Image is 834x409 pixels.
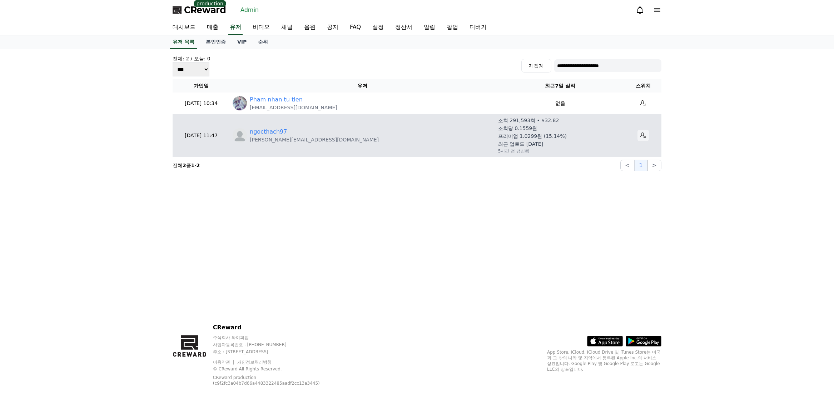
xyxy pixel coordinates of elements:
p: 조회 291,593회 • $32.82 [498,117,559,124]
a: FAQ [344,20,367,35]
a: Admin [238,4,262,16]
button: 재집계 [521,59,551,73]
p: 주소 : [STREET_ADDRESS] [213,349,338,355]
a: 채널 [275,20,298,35]
a: ngocthach97 [250,128,287,136]
button: 1 [634,160,647,171]
p: [DATE] 11:47 [175,132,227,139]
a: 설정 [367,20,389,35]
p: 프리미엄 1.0299원 (15.14%) [498,133,567,140]
a: Pham nhan tu tien [250,95,303,104]
a: 개인정보처리방침 [237,360,272,365]
a: 매출 [201,20,224,35]
p: [DATE] 10:34 [175,100,227,107]
p: 5시간 전 갱신됨 [498,148,529,154]
img: profile_blank.webp [233,128,247,143]
h4: 전체: 2 / 오늘: 0 [173,55,210,62]
p: 사업자등록번호 : [PHONE_NUMBER] [213,342,338,348]
th: 스위치 [625,79,661,93]
th: 유저 [230,79,495,93]
span: Messages [59,238,80,243]
p: [EMAIL_ADDRESS][DOMAIN_NAME] [250,104,337,111]
a: 이용약관 [213,360,235,365]
button: > [647,160,661,171]
a: Settings [92,226,137,244]
a: 본인인증 [200,35,232,49]
p: © CReward All Rights Reserved. [213,366,338,372]
strong: 1 [191,163,195,168]
th: 최근7일 실적 [495,79,625,93]
a: CReward [173,4,226,16]
a: 유저 [228,20,243,35]
a: 공지 [321,20,344,35]
th: 가입일 [173,79,230,93]
a: 대시보드 [167,20,201,35]
img: https://lh3.googleusercontent.com/a/ACg8ocJ_d6PgQrNHZNRYd6vwsuKhroTev09kQSuHWhw8jm3Lfqw1QFY=s96-c [233,96,247,110]
span: Home [18,237,31,243]
a: 알림 [418,20,441,35]
a: 유저 목록 [170,35,197,49]
p: CReward production (c9f2fc3a04b7d66a4483322485aadf2cc13a3445) [213,375,327,386]
p: 최근 업로드 [DATE] [498,140,543,148]
p: [PERSON_NAME][EMAIL_ADDRESS][DOMAIN_NAME] [250,136,379,143]
p: 조회당 0.1559원 [498,125,537,132]
a: 비디오 [247,20,275,35]
p: 전체 중 - [173,162,200,169]
button: < [620,160,634,171]
a: 음원 [298,20,321,35]
span: CReward [184,4,226,16]
a: VIP [232,35,252,49]
span: Settings [106,237,123,243]
p: App Store, iCloud, iCloud Drive 및 iTunes Store는 미국과 그 밖의 나라 및 지역에서 등록된 Apple Inc.의 서비스 상표입니다. Goo... [547,349,661,372]
strong: 2 [197,163,200,168]
p: CReward [213,323,338,332]
a: Home [2,226,47,244]
strong: 2 [183,163,186,168]
a: 순위 [252,35,274,49]
a: Messages [47,226,92,244]
p: 주식회사 와이피랩 [213,335,338,340]
a: 디버거 [464,20,492,35]
a: 정산서 [389,20,418,35]
p: 없음 [498,100,622,107]
a: 팝업 [441,20,464,35]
